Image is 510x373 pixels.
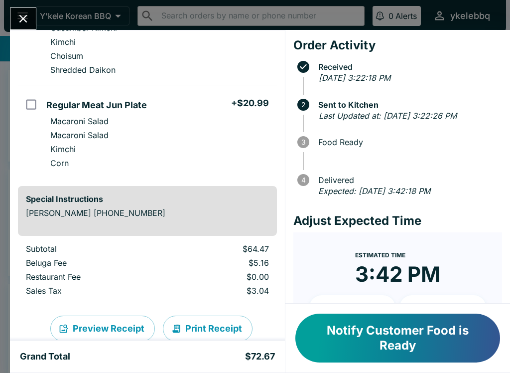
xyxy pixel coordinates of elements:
[26,194,269,204] h6: Special Instructions
[313,100,502,109] span: Sent to Kitchen
[245,351,275,363] h5: $72.67
[50,51,83,61] p: Choisum
[172,286,268,296] p: $3.04
[18,244,277,300] table: orders table
[399,295,486,320] button: + 20
[355,261,440,287] time: 3:42 PM
[26,286,156,296] p: Sales Tax
[172,272,268,282] p: $0.00
[313,138,502,147] span: Food Ready
[319,73,390,83] em: [DATE] 3:22:18 PM
[172,244,268,254] p: $64.47
[313,176,502,185] span: Delivered
[50,144,76,154] p: Kimchi
[10,8,36,29] button: Close
[46,99,147,111] h5: Regular Meat Jun Plate
[26,272,156,282] p: Restaurant Fee
[50,158,69,168] p: Corn
[50,116,109,126] p: Macaroni Salad
[26,244,156,254] p: Subtotal
[313,62,502,71] span: Received
[301,101,305,109] text: 2
[293,38,502,53] h4: Order Activity
[172,258,268,268] p: $5.16
[26,258,156,268] p: Beluga Fee
[20,351,70,363] h5: Grand Total
[295,314,500,363] button: Notify Customer Food is Ready
[319,111,457,121] em: Last Updated at: [DATE] 3:22:26 PM
[231,97,269,109] h5: + $20.99
[50,130,109,140] p: Macaroni Salad
[50,37,76,47] p: Kimchi
[318,186,430,196] em: Expected: [DATE] 3:42:18 PM
[50,65,116,75] p: Shredded Daikon
[26,208,269,218] p: [PERSON_NAME] [PHONE_NUMBER]
[50,316,155,342] button: Preview Receipt
[163,316,253,342] button: Print Receipt
[309,295,396,320] button: + 10
[293,213,502,228] h4: Adjust Expected Time
[301,176,305,184] text: 4
[301,138,305,146] text: 3
[355,251,405,259] span: Estimated Time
